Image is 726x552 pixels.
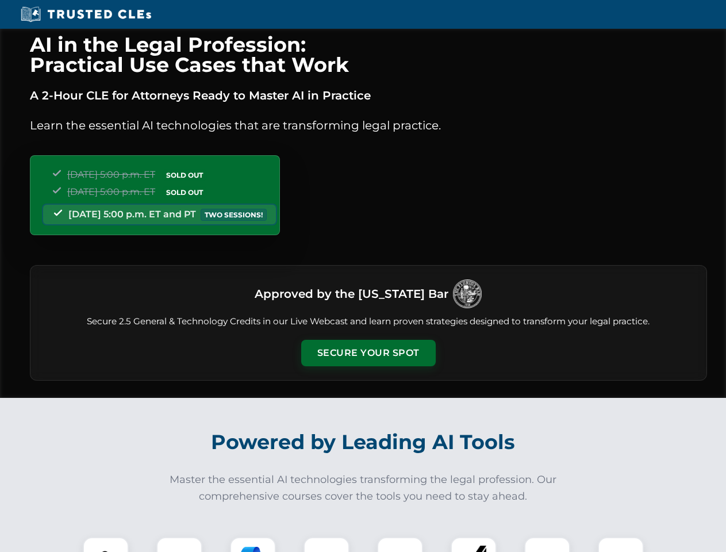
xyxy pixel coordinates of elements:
span: [DATE] 5:00 p.m. ET [67,169,155,180]
p: Secure 2.5 General & Technology Credits in our Live Webcast and learn proven strategies designed ... [44,315,693,328]
span: [DATE] 5:00 p.m. ET [67,186,155,197]
h3: Approved by the [US_STATE] Bar [255,283,448,304]
span: SOLD OUT [162,169,207,181]
p: Master the essential AI technologies transforming the legal profession. Our comprehensive courses... [162,471,564,505]
h1: AI in the Legal Profession: Practical Use Cases that Work [30,34,707,75]
img: Trusted CLEs [17,6,155,23]
h2: Powered by Leading AI Tools [45,422,682,462]
button: Secure Your Spot [301,340,436,366]
p: Learn the essential AI technologies that are transforming legal practice. [30,116,707,135]
p: A 2-Hour CLE for Attorneys Ready to Master AI in Practice [30,86,707,105]
img: Logo [453,279,482,308]
span: SOLD OUT [162,186,207,198]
